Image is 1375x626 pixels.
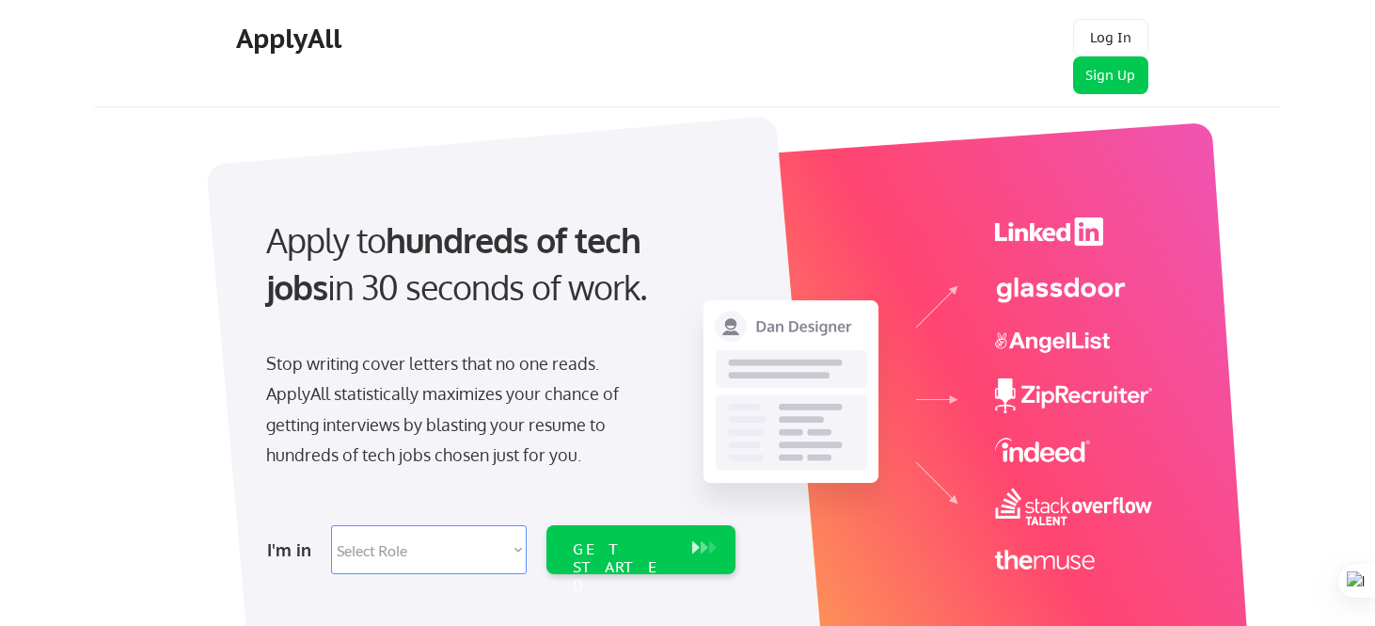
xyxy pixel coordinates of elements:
div: I'm in [267,535,320,565]
strong: hundreds of tech jobs [266,218,649,308]
button: Sign Up [1073,56,1148,94]
button: Log In [1073,19,1148,56]
div: ApplyAll [236,23,347,55]
div: Apply to in 30 seconds of work. [266,217,728,312]
div: Stop writing cover letters that no one reads. ApplyAll statistically maximizes your chance of get... [266,348,653,471]
div: GET STARTED [573,540,673,595]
